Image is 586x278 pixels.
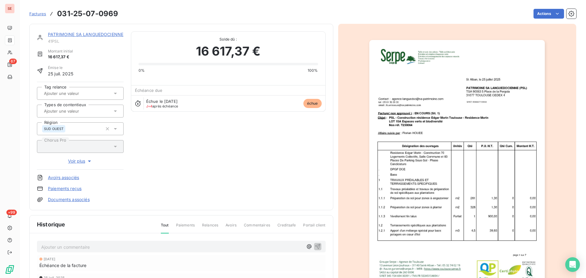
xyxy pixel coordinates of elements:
span: 16 617,37 € [196,42,261,60]
div: SE [5,4,15,13]
a: Avoirs associés [48,175,79,181]
a: Factures [29,11,46,17]
a: PATRIMOINE SA LANGUEDOCIENNE [48,32,123,37]
button: Voir plus [37,158,124,164]
span: 25 juil. 2025 [48,70,73,77]
span: Émise le [48,65,73,70]
span: Avoirs [226,222,237,233]
span: Solde dû : [139,37,318,42]
button: Actions [534,9,564,19]
input: Ajouter une valeur [43,108,105,114]
a: Documents associés [48,197,90,203]
span: échue [303,99,322,108]
span: Échéance due [135,88,163,93]
span: Factures [29,11,46,16]
span: 0% [139,68,145,73]
span: Relances [202,222,218,233]
a: Paiements reçus [48,186,81,192]
span: 67 [9,59,17,64]
span: après échéance [146,104,178,108]
span: Voir plus [68,158,92,164]
span: 41PSL [48,39,124,44]
span: [DATE] [44,257,55,261]
span: +99 [6,210,17,215]
span: SUD OUEST [44,127,63,131]
span: Historique [37,220,65,229]
span: Commentaires [244,222,270,233]
span: Paiements [176,222,195,233]
input: Ajouter une valeur [43,91,105,96]
span: J+4 [146,104,152,108]
span: 16 617,37 € [48,54,73,60]
h3: 031-25-07-0969 [57,8,118,19]
span: 100% [308,68,318,73]
span: Portail client [303,222,325,233]
span: Échéance de la facture [39,262,86,269]
span: Creditsafe [277,222,296,233]
div: Open Intercom Messenger [565,257,580,272]
span: Échue le [DATE] [146,99,178,104]
span: Montant initial [48,49,73,54]
span: Tout [161,222,169,233]
img: Logo LeanPay [5,265,15,274]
